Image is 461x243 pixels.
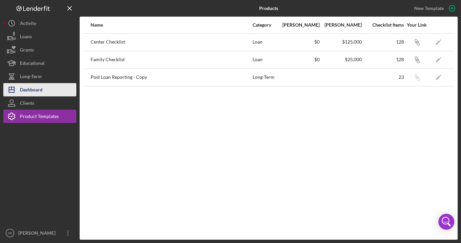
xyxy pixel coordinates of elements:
div: New Template [414,3,444,13]
div: Family Checklist [91,52,252,68]
div: $25,000 [320,57,362,62]
div: [PERSON_NAME] [17,226,60,241]
div: Loan [253,34,277,51]
div: $125,000 [320,39,362,45]
div: Dashboard [20,83,42,98]
button: HR[PERSON_NAME] [3,226,76,240]
div: Checklist Items [362,22,404,28]
div: Activity [20,17,36,32]
div: Loans [20,30,32,45]
div: Your Link [405,22,429,28]
div: Long-Term [20,70,42,85]
text: HR [8,231,12,235]
button: Clients [3,96,76,110]
div: $0 [278,39,320,45]
div: Center Checklist [91,34,252,51]
div: 128 [362,57,404,62]
div: Post Loan Reporting - Copy [91,69,252,86]
div: Grants [20,43,34,58]
button: Product Templates [3,110,76,123]
div: Clients [20,96,34,111]
div: Category [253,22,277,28]
div: Long-Term [253,69,277,86]
button: Dashboard [3,83,76,96]
div: 23 [362,74,404,80]
button: Long-Term [3,70,76,83]
div: Educational [20,57,44,71]
div: [PERSON_NAME] [278,22,320,28]
b: Products [259,6,278,11]
button: Loans [3,30,76,43]
div: Product Templates [20,110,59,125]
button: Grants [3,43,76,57]
div: [PERSON_NAME] [320,22,362,28]
div: Loan [253,52,277,68]
div: Name [91,22,252,28]
div: Open Intercom Messenger [438,214,454,230]
div: $0 [278,57,320,62]
button: New Template [410,3,458,13]
button: Educational [3,57,76,70]
div: 128 [362,39,404,45]
button: Activity [3,17,76,30]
